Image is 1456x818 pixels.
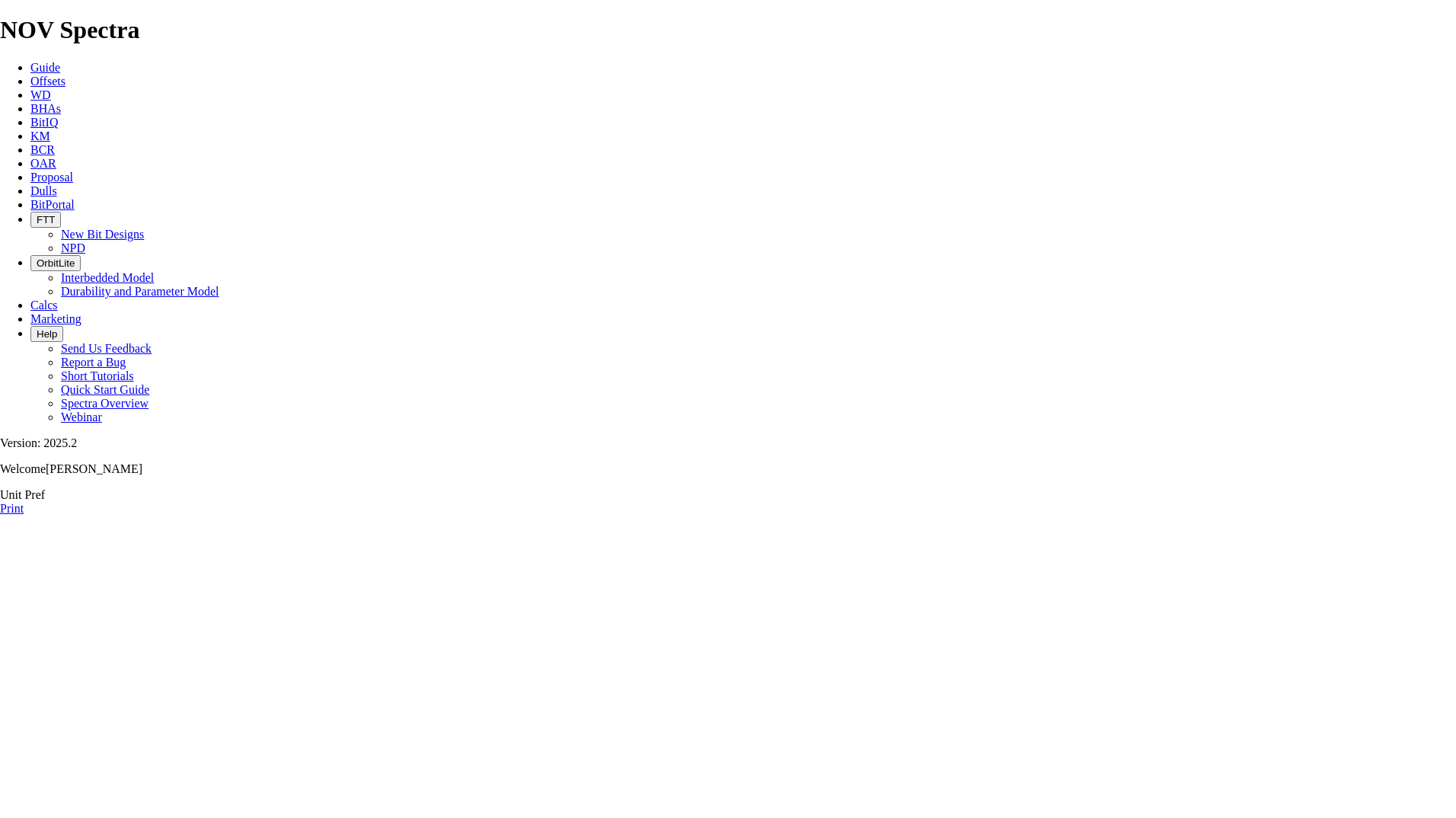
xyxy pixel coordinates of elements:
a: WD [30,88,51,101]
span: [PERSON_NAME] [46,462,142,475]
button: OrbitLite [30,255,81,271]
a: Dulls [30,184,57,197]
a: Offsets [30,75,65,88]
a: NPD [61,241,85,254]
a: BHAs [30,102,61,115]
a: BitIQ [30,116,58,129]
a: OAR [30,157,56,170]
a: Interbedded Model [61,271,154,284]
a: New Bit Designs [61,228,144,241]
a: KM [30,129,50,142]
a: Short Tutorials [61,369,134,382]
span: OrbitLite [37,257,75,269]
a: Guide [30,61,60,74]
a: Spectra Overview [61,397,148,410]
a: Calcs [30,299,58,312]
button: Help [30,326,63,342]
a: Quick Start Guide [61,383,149,396]
a: BitPortal [30,198,75,211]
a: Webinar [61,411,102,423]
a: Marketing [30,312,81,325]
span: Help [37,328,57,340]
a: Report a Bug [61,356,126,369]
a: BCR [30,143,55,156]
a: Send Us Feedback [61,342,152,355]
button: FTT [30,212,61,228]
a: Durability and Parameter Model [61,285,219,298]
a: Proposal [30,171,73,184]
span: FTT [37,214,55,225]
